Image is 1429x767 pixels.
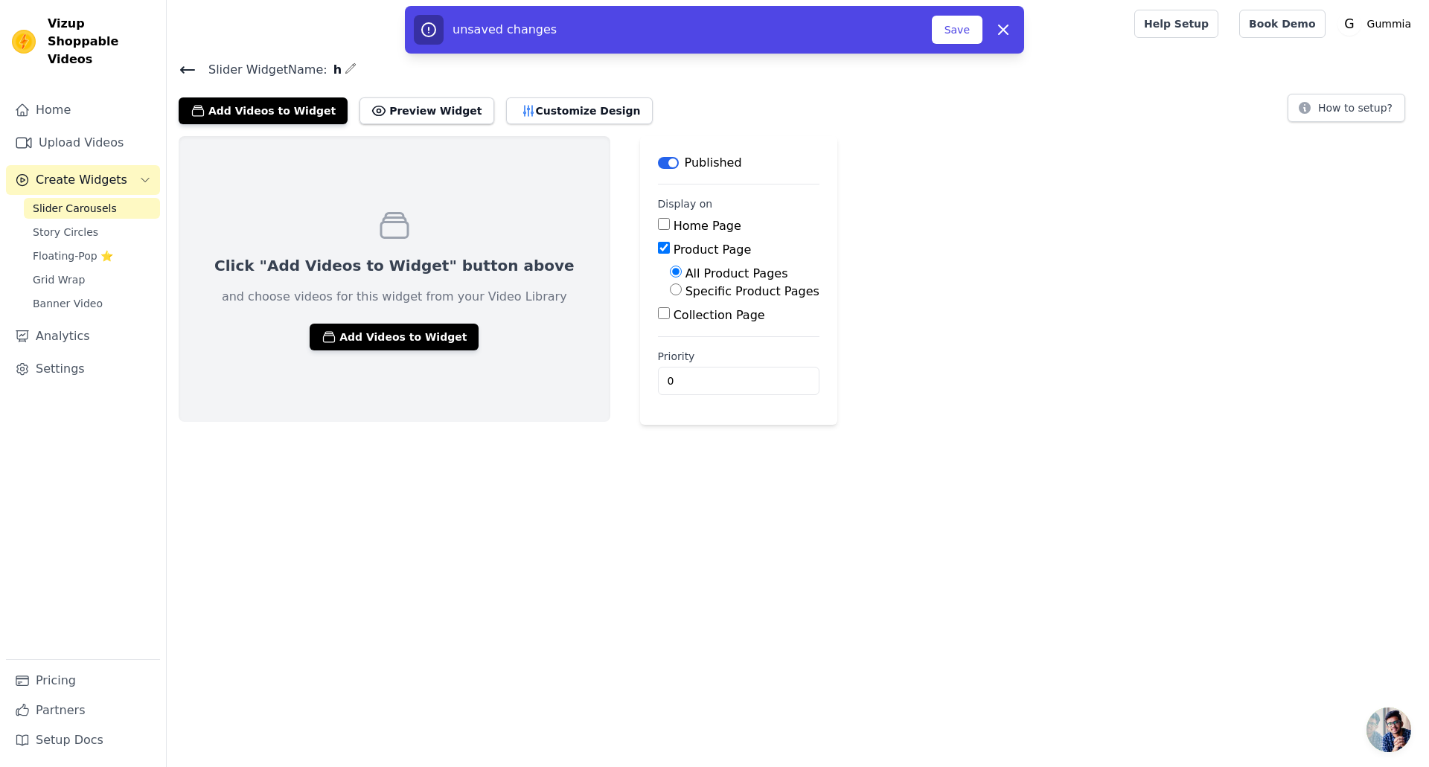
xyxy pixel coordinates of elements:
[33,201,117,216] span: Slider Carousels
[674,219,741,233] label: Home Page
[1366,707,1411,752] div: Open chat
[214,255,575,276] p: Click "Add Videos to Widget" button above
[685,284,819,298] label: Specific Product Pages
[1288,94,1405,122] button: How to setup?
[222,288,567,306] p: and choose videos for this widget from your Video Library
[345,60,357,80] div: Edit Name
[33,225,98,240] span: Story Circles
[6,666,160,696] a: Pricing
[6,165,160,195] button: Create Widgets
[1288,104,1405,118] a: How to setup?
[36,171,127,189] span: Create Widgets
[24,293,160,314] a: Banner Video
[24,198,160,219] a: Slider Carousels
[674,308,765,322] label: Collection Page
[453,22,557,36] span: unsaved changes
[196,61,327,79] span: Slider Widget Name:
[685,266,788,280] label: All Product Pages
[33,272,85,287] span: Grid Wrap
[6,725,160,755] a: Setup Docs
[24,269,160,290] a: Grid Wrap
[685,154,742,172] p: Published
[33,248,113,263] span: Floating-Pop ⭐
[179,97,348,124] button: Add Videos to Widget
[24,245,160,266] a: Floating-Pop ⭐
[6,95,160,125] a: Home
[506,97,653,124] button: Customize Design
[33,296,103,311] span: Banner Video
[327,61,342,79] span: h
[658,196,713,211] legend: Display on
[6,128,160,158] a: Upload Videos
[6,696,160,725] a: Partners
[24,222,160,243] a: Story Circles
[6,354,160,384] a: Settings
[6,321,160,351] a: Analytics
[658,349,819,364] label: Priority
[359,97,493,124] button: Preview Widget
[932,16,982,44] button: Save
[310,324,479,350] button: Add Videos to Widget
[674,243,752,257] label: Product Page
